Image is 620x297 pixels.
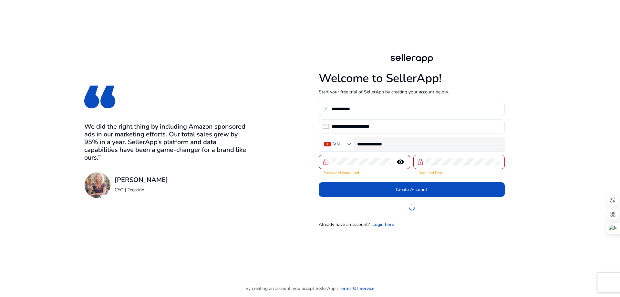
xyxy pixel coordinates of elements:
span: email [322,122,330,130]
p: CEO | Teeccino [115,186,168,193]
h1: Welcome to SellerApp! [319,71,505,85]
mat-error: Required Field [418,169,500,176]
mat-error: Password is [324,169,405,176]
strong: required [345,170,359,175]
p: Already have an account? [319,221,370,228]
div: VN [333,141,340,148]
h3: We did the right thing by including Amazon sponsored ads in our marketing efforts. Our total sale... [84,123,250,162]
a: Terms Of Service [339,285,375,292]
span: Create Account [396,186,427,193]
mat-icon: remove_red_eye [393,158,408,166]
button: Create Account [319,182,505,197]
h3: [PERSON_NAME] [115,176,168,184]
p: Start your free trial of SellerApp by creating your account below. [319,89,505,95]
span: lock [322,158,330,166]
span: person [322,105,330,113]
a: Login here [372,221,394,228]
span: lock [417,158,424,166]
